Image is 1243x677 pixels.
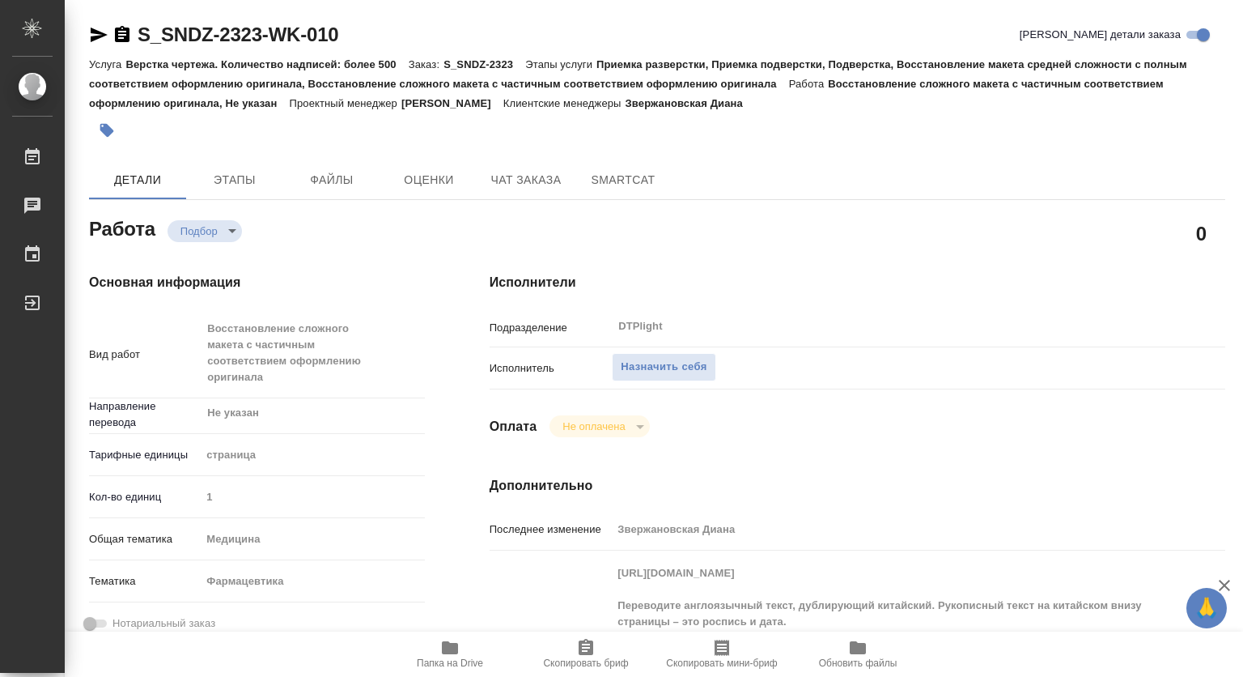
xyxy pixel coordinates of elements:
[138,23,338,45] a: S_SNDZ-2323-WK-010
[490,476,1225,496] h4: Дополнительно
[125,58,408,70] p: Верстка чертежа. Количество надписей: более 500
[1186,588,1227,628] button: 🙏
[89,398,201,431] p: Направление перевода
[612,517,1164,541] input: Пустое поле
[417,658,483,669] span: Папка на Drive
[289,97,401,109] p: Проектный менеджер
[201,485,424,509] input: Пустое поле
[89,447,201,463] p: Тарифные единицы
[558,419,630,433] button: Не оплачена
[196,170,274,190] span: Этапы
[666,658,777,669] span: Скопировать мини-бриф
[112,25,132,45] button: Скопировать ссылку
[549,415,649,437] div: Подбор
[409,58,443,70] p: Заказ:
[89,25,108,45] button: Скопировать ссылку для ЯМессенджера
[490,273,1225,292] h4: Исполнители
[89,489,201,505] p: Кол-во единиц
[176,224,223,238] button: Подбор
[112,615,215,632] span: Нотариальный заказ
[490,417,537,436] h4: Оплата
[621,358,706,377] span: Назначить себя
[201,568,424,595] div: Фармацевтика
[89,347,201,363] p: Вид работ
[612,353,715,381] button: Назначить себя
[401,97,503,109] p: [PERSON_NAME]
[89,113,125,148] button: Добавить тэг
[89,573,201,590] p: Тематика
[584,170,662,190] span: SmartCat
[487,170,565,190] span: Чат заказа
[789,78,829,90] p: Работа
[99,170,176,190] span: Детали
[89,213,155,242] h2: Работа
[201,526,424,553] div: Медицина
[525,58,596,70] p: Этапы услуги
[518,632,654,677] button: Скопировать бриф
[89,531,201,547] p: Общая тематика
[626,97,755,109] p: Звержановская Диана
[503,97,626,109] p: Клиентские менеджеры
[382,632,518,677] button: Папка на Drive
[1020,27,1181,43] span: [PERSON_NAME] детали заказа
[293,170,371,190] span: Файлы
[1196,219,1207,247] h2: 0
[443,58,525,70] p: S_SNDZ-2323
[490,320,613,336] p: Подразделение
[89,273,425,292] h4: Основная информация
[1193,591,1220,625] span: 🙏
[201,441,424,469] div: страница
[819,658,897,669] span: Обновить файлы
[490,360,613,377] p: Исполнитель
[89,58,125,70] p: Услуга
[390,170,468,190] span: Оценки
[654,632,790,677] button: Скопировать мини-бриф
[490,522,613,538] p: Последнее изменение
[89,58,1187,90] p: Приемка разверстки, Приемка подверстки, Подверстка, Восстановление макета средней сложности с пол...
[790,632,926,677] button: Обновить файлы
[543,658,628,669] span: Скопировать бриф
[168,220,242,242] div: Подбор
